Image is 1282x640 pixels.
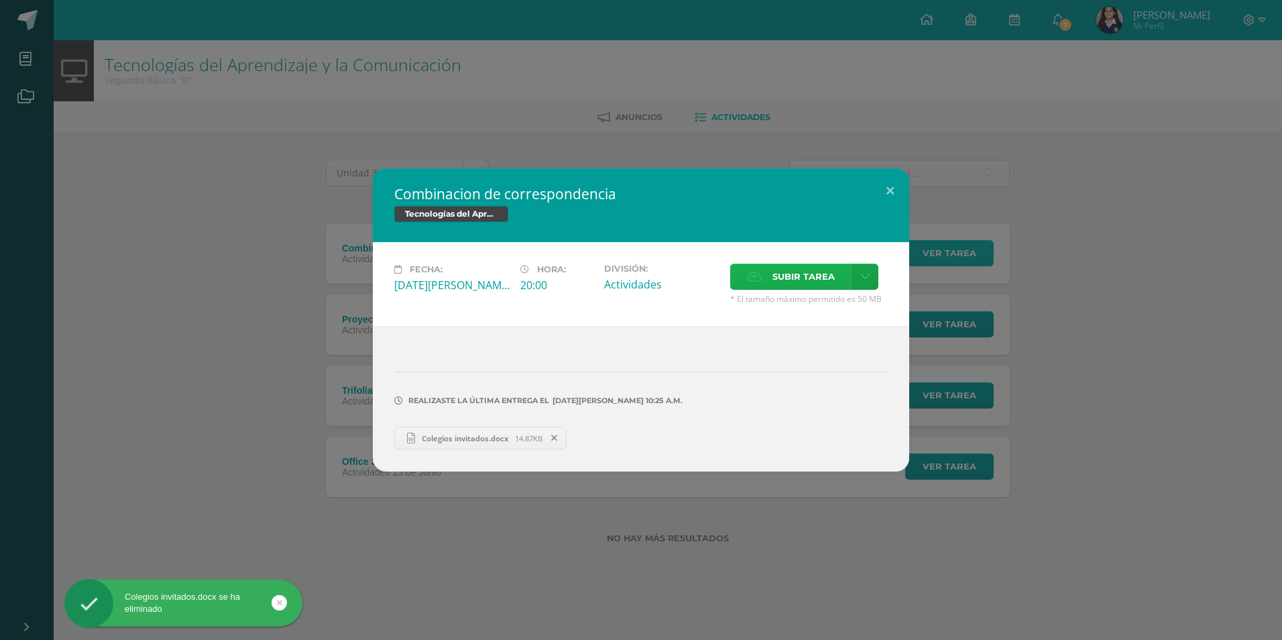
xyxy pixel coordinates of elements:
[394,184,888,203] h2: Combinacion de correspondencia
[515,433,542,443] span: 14.87KB
[549,401,683,401] span: [DATE][PERSON_NAME] 10:25 a.m.
[772,264,835,289] span: Subir tarea
[730,293,888,305] span: * El tamaño máximo permitido es 50 MB
[394,206,508,222] span: Tecnologías del Aprendizaje y la Comunicación
[408,396,549,405] span: Realizaste la última entrega el
[604,277,719,292] div: Actividades
[871,168,909,214] button: Close (Esc)
[415,433,515,443] span: Colegios invitados.docx
[543,431,566,445] span: Remover entrega
[394,278,510,292] div: [DATE][PERSON_NAME]
[394,427,567,449] a: Colegios invitados.docx 14.87KB
[410,264,443,274] span: Fecha:
[604,264,719,274] label: División:
[64,591,302,615] div: Colegios invitados.docx se ha eliminado
[537,264,566,274] span: Hora:
[520,278,593,292] div: 20:00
